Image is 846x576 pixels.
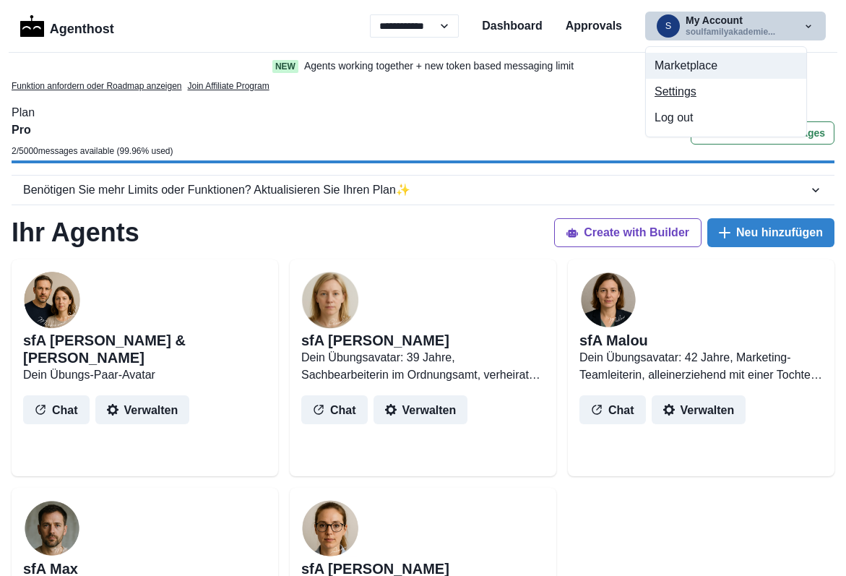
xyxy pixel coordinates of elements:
[579,395,646,424] button: Chat
[188,79,269,93] a: Join Affiliate Program
[20,15,44,37] img: Logo
[12,176,834,205] button: Benötigen Sie mehr Limits oder Funktionen? Aktualisieren Sie Ihren Plan✨
[646,105,806,131] button: Log out
[645,12,826,40] button: soulfamilyakademie@gmail.comMy Accountsoulfamilyakademie...
[304,59,574,74] p: Agents working together + new token based messaging limit
[301,395,368,424] button: Chat
[646,53,806,79] button: Marketplace
[579,271,637,329] img: user%2F5268%2Fc54d530c-5e80-4940-99d6-79e39542b7d8
[23,366,267,384] p: Dein Übungs-Paar-Avatar
[23,395,90,424] button: Chat
[482,17,543,35] a: Dashboard
[272,60,298,73] span: New
[12,104,834,121] p: Plan
[579,349,823,384] p: Dein Übungsavatar: 42 Jahre, Marketing-Teamleiterin, alleinerziehend mit einer Tochter (7). Jobdr...
[652,395,746,424] button: Verwalten
[301,271,359,329] img: user%2F5268%2F244d4533-7968-4a3e-872c-8c933e0561a4
[646,79,806,105] button: Settings
[50,14,114,39] p: Agenthost
[23,181,808,199] div: Benötigen Sie mehr Limits oder Funktionen? Aktualisieren Sie Ihren Plan ✨
[579,332,648,349] h2: sfA Malou
[554,218,702,247] button: Create with Builder
[12,121,173,139] p: Pro
[12,79,182,93] a: Funktion anfordern oder Roadmap anzeigen
[301,332,449,349] h2: sfA [PERSON_NAME]
[242,59,605,74] a: NewAgents working together + new token based messaging limit
[691,121,834,160] a: Purchase more messages
[95,395,190,424] button: Verwalten
[707,218,834,247] button: Neu hinzufügen
[12,217,139,248] h1: Ihr Agents
[23,332,267,366] h2: sfA [PERSON_NAME] & [PERSON_NAME]
[301,499,359,557] img: user%2F5268%2F3a4e486f-c10d-49d6-86df-72ad969ed1a9
[301,349,545,384] p: Dein Übungsavatar: 39 Jahre, Sachbearbeiterin im Ordnungsamt, verheiratet, zwei Kinder. Besonders...
[374,395,468,424] button: Verwalten
[566,17,622,35] a: Approvals
[23,271,81,329] img: user%2F5268%2F8a80ee70-2524-4949-b440-af2c12fd3249
[23,499,81,557] img: user%2F5268%2F3a4ddf83-2ff5-4a50-9080-bf78e937391c
[12,145,173,158] p: 2 / 5000 messages available ( 99.96 % used)
[20,14,114,39] a: LogoAgenthost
